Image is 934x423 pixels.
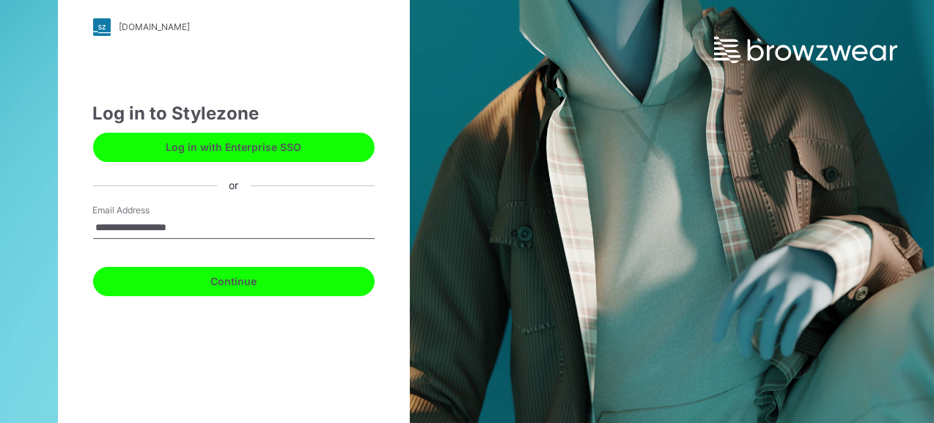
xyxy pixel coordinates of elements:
[93,18,111,36] img: stylezone-logo.562084cfcfab977791bfbf7441f1a819.svg
[119,21,191,32] div: [DOMAIN_NAME]
[93,100,375,127] div: Log in to Stylezone
[93,133,375,162] button: Log in with Enterprise SSO
[93,204,196,217] label: Email Address
[217,178,250,194] div: or
[714,37,897,63] img: browzwear-logo.e42bd6dac1945053ebaf764b6aa21510.svg
[93,18,375,36] a: [DOMAIN_NAME]
[93,267,375,296] button: Continue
